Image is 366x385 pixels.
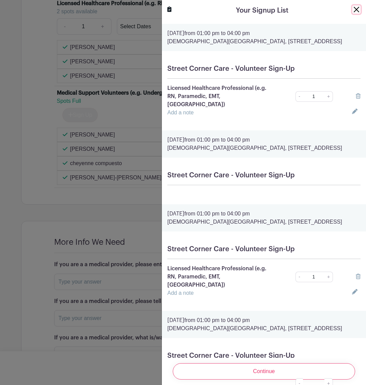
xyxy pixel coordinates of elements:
a: + [324,272,333,282]
p: from 01:00 pm to 04:00 pm [167,210,361,218]
h5: Your Signup List [236,5,288,16]
strong: [DATE] [167,211,184,216]
a: Add a note [167,290,194,296]
p: [DEMOGRAPHIC_DATA][GEOGRAPHIC_DATA], [STREET_ADDRESS] [167,144,361,152]
p: [DEMOGRAPHIC_DATA][GEOGRAPHIC_DATA], [STREET_ADDRESS] [167,324,361,333]
p: [DEMOGRAPHIC_DATA][GEOGRAPHIC_DATA], [STREET_ADDRESS] [167,218,361,226]
strong: [DATE] [167,318,184,323]
p: [DEMOGRAPHIC_DATA][GEOGRAPHIC_DATA], [STREET_ADDRESS] [167,37,361,46]
h5: Street Corner Care - Volunteer Sign-Up [167,352,361,360]
p: from 01:00 pm to 04:00 pm [167,29,361,37]
a: + [324,91,333,102]
input: Continue [173,363,355,380]
h5: Street Corner Care - Volunteer Sign-Up [167,245,361,253]
p: Licensed Healthcare Professional (e.g. RN, Paramedic, EMT, [GEOGRAPHIC_DATA]) [167,84,277,109]
h5: Street Corner Care - Volunteer Sign-Up [167,65,361,73]
button: Close [352,5,361,14]
p: Licensed Healthcare Professional (e.g. RN, Paramedic, EMT, [GEOGRAPHIC_DATA]) [167,264,277,289]
strong: [DATE] [167,31,184,36]
p: from 01:00 pm to 04:00 pm [167,136,361,144]
a: - [295,91,303,102]
p: from 01:00 pm to 04:00 pm [167,316,361,324]
a: Add a note [167,110,194,115]
strong: [DATE] [167,137,184,143]
h5: Street Corner Care - Volunteer Sign-Up [167,171,361,179]
a: - [295,272,303,282]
